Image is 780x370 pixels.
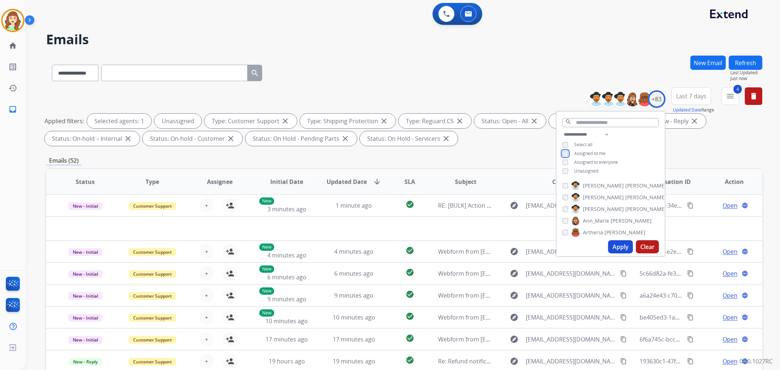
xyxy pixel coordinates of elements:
[129,358,176,366] span: Customer Support
[526,335,616,344] span: [EMAIL_ADDRESS][DOMAIN_NAME]
[259,287,274,295] p: New
[625,194,666,201] span: [PERSON_NAME]
[574,141,592,148] span: Select all
[199,244,214,259] button: +
[205,291,208,300] span: +
[250,69,259,78] mat-icon: search
[608,240,633,253] button: Apply
[742,248,748,255] mat-icon: language
[45,131,140,146] div: Status: On-hold – Internal
[604,229,645,236] span: [PERSON_NAME]
[129,336,176,344] span: Customer Support
[406,312,414,321] mat-icon: check_circle
[129,270,176,278] span: Customer Support
[611,217,652,224] span: [PERSON_NAME]
[695,169,762,195] th: Action
[526,357,616,366] span: [EMAIL_ADDRESS][DOMAIN_NAME]
[648,90,666,108] div: +83
[510,357,519,366] mat-icon: explore
[739,357,773,366] p: 0.20.1027RC
[510,201,519,210] mat-icon: explore
[129,292,176,300] span: Customer Support
[270,177,303,186] span: Initial Date
[199,332,214,347] button: +
[723,291,738,300] span: Open
[574,159,618,165] span: Assigned to everyone
[226,269,234,278] mat-icon: person_add
[68,270,102,278] span: New - Initial
[742,292,748,299] mat-icon: language
[199,310,214,325] button: +
[129,248,176,256] span: Customer Support
[226,335,234,344] mat-icon: person_add
[226,201,234,210] mat-icon: person_add
[146,177,159,186] span: Type
[510,269,519,278] mat-icon: explore
[226,134,235,143] mat-icon: close
[205,313,208,322] span: +
[742,270,748,277] mat-icon: language
[360,131,458,146] div: Status: On Hold - Servicers
[438,313,604,321] span: Webform from [EMAIL_ADDRESS][DOMAIN_NAME] on [DATE]
[729,56,762,70] button: Refresh
[8,63,17,71] mat-icon: list_alt
[583,229,603,236] span: Artheria
[281,117,290,125] mat-icon: close
[199,354,214,369] button: +
[640,291,751,299] span: a6a24e43-c70a-4753-b751-e46f3c834b6b
[455,117,464,125] mat-icon: close
[406,268,414,277] mat-icon: check_circle
[327,177,367,186] span: Updated Date
[723,247,738,256] span: Open
[687,292,694,299] mat-icon: content_copy
[334,269,373,277] span: 6 minutes ago
[204,114,297,128] div: Type: Customer Support
[406,200,414,209] mat-icon: check_circle
[723,313,738,322] span: Open
[583,194,624,201] span: [PERSON_NAME]
[68,336,102,344] span: New - Initial
[45,117,84,125] p: Applied filters:
[438,357,501,365] span: Re: Refund notification
[333,335,375,343] span: 17 minutes ago
[438,201,623,209] span: RE: [BULK] Action required: Extend claim approved for replacement
[406,334,414,343] mat-icon: check_circle
[267,251,306,259] span: 4 minutes ago
[265,335,308,343] span: 17 minutes ago
[742,202,748,209] mat-icon: language
[333,357,375,365] span: 19 minutes ago
[199,288,214,303] button: +
[267,205,306,213] span: 3 minutes ago
[334,291,373,299] span: 9 minutes ago
[640,335,750,343] span: 6f6a745c-bcc1-432a-beb0-75eca67dcbfb
[406,356,414,365] mat-icon: check_circle
[721,87,739,105] button: 4
[259,197,274,205] p: New
[687,248,694,255] mat-icon: content_copy
[526,291,616,300] span: [EMAIL_ADDRESS][DOMAIN_NAME]
[442,134,451,143] mat-icon: close
[265,317,308,325] span: 10 minutes ago
[399,114,471,128] div: Type: Reguard CS
[404,177,415,186] span: SLA
[574,150,606,156] span: Assigned to me
[245,131,357,146] div: Status: On Hold - Pending Parts
[636,240,659,253] button: Clear
[734,85,742,94] span: 4
[749,92,758,101] mat-icon: delete
[625,182,666,189] span: [PERSON_NAME]
[552,177,581,186] span: Customer
[341,134,350,143] mat-icon: close
[565,118,572,125] mat-icon: search
[336,201,372,209] span: 1 minute ago
[671,87,711,105] button: Last 7 days
[526,269,616,278] span: [EMAIL_ADDRESS][DOMAIN_NAME]
[205,335,208,344] span: +
[723,335,738,344] span: Open
[205,247,208,256] span: +
[640,313,753,321] span: be405ed3-1aad-4acc-af0d-828d6d5be8a1
[673,107,714,113] span: Range
[300,114,396,128] div: Type: Shipping Protection
[723,201,738,210] span: Open
[334,248,373,256] span: 4 minutes ago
